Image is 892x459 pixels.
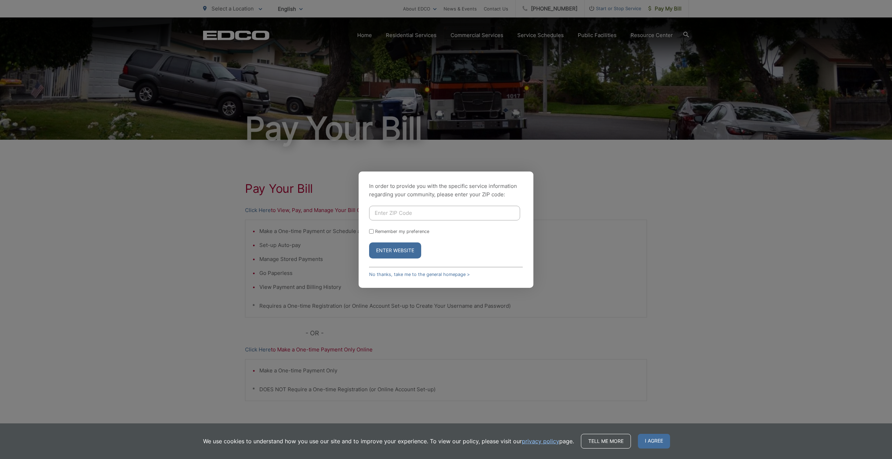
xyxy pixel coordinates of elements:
[638,434,670,449] span: I agree
[369,242,421,258] button: Enter Website
[375,229,429,234] label: Remember my preference
[369,272,470,277] a: No thanks, take me to the general homepage >
[581,434,631,449] a: Tell me more
[203,437,574,445] p: We use cookies to understand how you use our site and to improve your experience. To view our pol...
[522,437,559,445] a: privacy policy
[369,206,520,220] input: Enter ZIP Code
[369,182,523,199] p: In order to provide you with the specific service information regarding your community, please en...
